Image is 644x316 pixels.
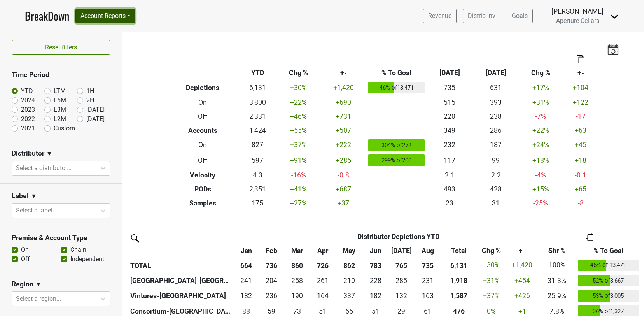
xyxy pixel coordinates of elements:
label: 1H [86,86,94,96]
td: 6,131 [238,80,277,95]
button: Reset filters [12,40,110,55]
th: May: activate to sort column ascending [335,244,363,258]
td: 597 [238,153,277,168]
td: 2.2 [473,168,519,182]
td: 99 [473,153,519,168]
th: [DATE] [473,66,519,80]
td: 117 [427,153,473,168]
label: 2022 [21,114,35,124]
th: +- [320,66,367,80]
th: 736 [259,258,283,273]
label: 2021 [21,124,35,133]
th: Feb: activate to sort column ascending [259,244,283,258]
span: +30% [483,261,500,269]
img: Dropdown Menu [610,12,619,21]
td: -8 [562,196,599,210]
td: +104 [562,80,599,95]
td: 285 [388,273,415,288]
div: 231 [416,276,439,286]
div: +426 [508,291,536,301]
span: ▼ [31,191,37,201]
td: +30 % [277,80,320,95]
th: 664 [234,258,259,273]
div: 182 [365,291,387,301]
td: 100% [538,258,576,273]
label: 2024 [21,96,35,105]
th: [GEOGRAPHIC_DATA]-[GEOGRAPHIC_DATA] [128,273,234,288]
td: +31 % [519,95,562,109]
div: 258 [286,276,308,286]
td: 175 [238,196,277,210]
th: Chg % [519,66,562,80]
a: Distrib Inv [463,9,500,23]
td: 735 [427,80,473,95]
label: L2M [54,114,66,124]
td: 181.669 [363,288,388,304]
td: +1,420 [320,80,367,95]
td: 204.499 [259,273,283,288]
td: 232 [427,137,473,153]
th: 765 [388,258,415,273]
th: [DATE] [427,66,473,80]
th: 860 [284,258,310,273]
h3: Region [12,280,33,288]
td: 238 [473,109,519,123]
td: -16 % [277,168,320,182]
h3: Premise & Account Type [12,234,110,242]
td: +63 [562,123,599,137]
td: +41 % [277,182,320,196]
div: 261 [312,276,333,286]
td: +37 [320,196,367,210]
label: YTD [21,86,33,96]
th: +- [562,66,599,80]
label: 2023 [21,105,35,114]
td: +46 % [277,109,320,123]
a: Goals [507,9,533,23]
td: -7 % [519,109,562,123]
td: -25 % [519,196,562,210]
td: +18 [562,153,599,168]
td: 31.3% [538,273,576,288]
td: -0.1 [562,168,599,182]
th: Accounts [168,123,238,137]
td: 189.926 [284,288,310,304]
td: +15 % [519,182,562,196]
th: Chg %: activate to sort column ascending [477,244,506,258]
td: 258 [284,273,310,288]
td: 182.254 [234,288,259,304]
label: Custom [54,124,75,133]
td: 25.9% [538,288,576,304]
td: 2,331 [238,109,277,123]
th: 1586.900 [441,288,477,304]
td: 4.3 [238,168,277,182]
td: +687 [320,182,367,196]
td: +45 [562,137,599,153]
h3: Distributor [12,149,44,158]
label: [DATE] [86,114,105,124]
td: 2.1 [427,168,473,182]
th: &nbsp;: activate to sort column ascending [128,244,234,258]
td: 393 [473,95,519,109]
td: 3,800 [238,95,277,109]
td: 337.003 [335,288,363,304]
th: 783 [363,258,388,273]
td: +37 % [277,137,320,153]
td: +731 [320,109,367,123]
div: 164 [312,291,333,301]
th: Jun: activate to sort column ascending [363,244,388,258]
th: Velocity [168,168,238,182]
td: +285 [320,153,367,168]
td: 187 [473,137,519,153]
td: -4 % [519,168,562,182]
td: +690 [320,95,367,109]
td: +37 % [477,288,506,304]
th: Total: activate to sort column ascending [441,244,477,258]
img: Copy to clipboard [586,233,593,241]
td: +24 % [519,137,562,153]
th: 726 [310,258,335,273]
td: 236.177 [259,288,283,304]
td: +507 [320,123,367,137]
label: Off [21,255,30,264]
td: -17 [562,109,599,123]
div: 163 [416,291,439,301]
